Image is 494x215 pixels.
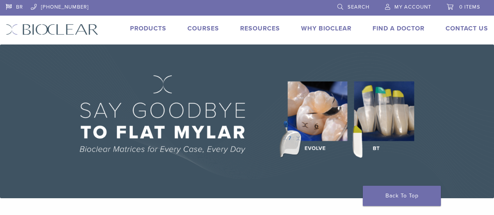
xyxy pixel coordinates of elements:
[301,25,351,32] a: Why Bioclear
[348,4,369,10] span: Search
[363,186,441,206] a: Back To Top
[446,25,488,32] a: Contact Us
[394,4,431,10] span: My Account
[459,4,480,10] span: 0 items
[240,25,280,32] a: Resources
[187,25,219,32] a: Courses
[130,25,166,32] a: Products
[6,24,98,35] img: Bioclear
[373,25,424,32] a: Find A Doctor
